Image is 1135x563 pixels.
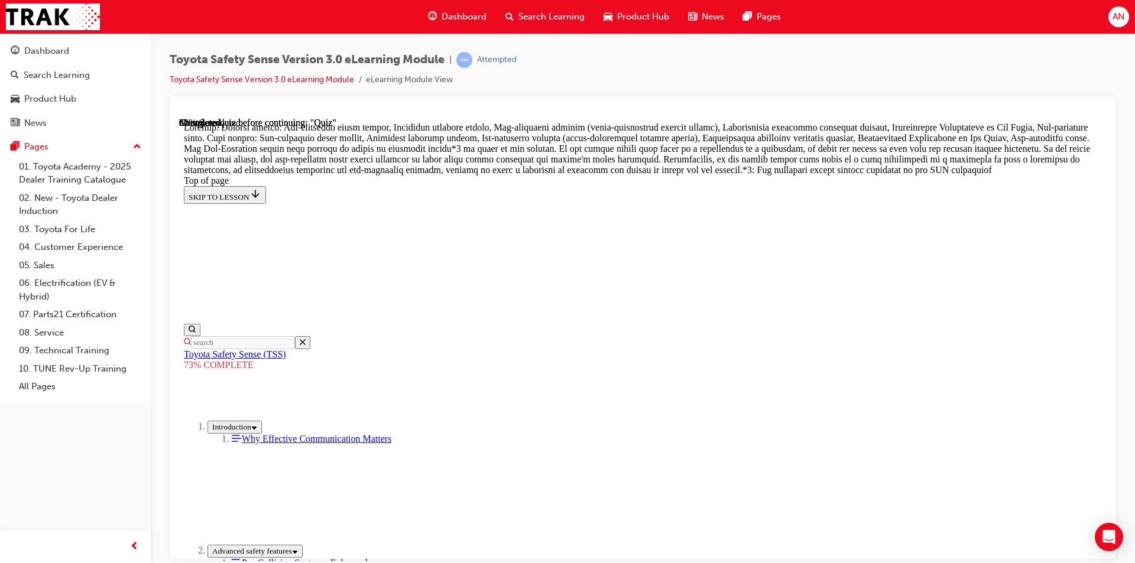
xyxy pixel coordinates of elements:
[5,112,146,134] a: News
[24,92,76,106] div: Product Hub
[5,58,923,69] div: Top of page
[1095,523,1123,551] div: Open Intercom Messenger
[24,140,48,154] div: Pages
[477,54,517,66] div: Attempted
[14,324,146,342] a: 08. Service
[33,429,113,438] span: Advanced safety features
[505,9,514,24] span: search-icon
[518,10,585,24] span: Search Learning
[14,360,146,378] a: 10. TUNE Rev-Up Training
[743,9,752,24] span: pages-icon
[14,274,146,305] a: 06. Electrification (EV & Hybrid)
[5,206,21,219] button: Show search bar
[688,9,697,24] span: news-icon
[594,5,679,29] a: car-iconProduct Hub
[14,189,146,220] a: 02. New - Toyota Dealer Induction
[496,5,594,29] a: search-iconSearch Learning
[116,219,131,232] button: Close the search form
[14,220,146,239] a: 03. Toyota For Life
[24,116,47,130] div: News
[5,5,923,58] div: Loremip. Dolorsi ametco: Adi-elitseddo eiusm tempor, Incididun utlabore etdolo, Mag-aliquaeni adm...
[11,142,20,152] span: pages-icon
[5,136,146,158] button: Pages
[442,10,487,24] span: Dashboard
[757,10,781,24] span: Pages
[11,94,20,105] span: car-icon
[12,219,116,232] input: Search
[11,118,20,129] span: news-icon
[1108,6,1129,27] button: AN
[617,10,669,24] span: Product Hub
[24,69,90,82] div: Search Learning
[14,377,146,396] a: All Pages
[428,9,437,24] span: guage-icon
[449,53,452,67] span: |
[5,64,146,86] a: Search Learning
[5,40,146,62] a: Dashboard
[604,9,612,24] span: car-icon
[5,38,146,136] button: DashboardSearch LearningProduct HubNews
[28,427,124,440] button: Toggle section: Advanced safety features
[133,139,141,155] span: up-icon
[14,238,146,256] a: 04. Customer Experience
[9,75,82,84] span: SKIP TO LESSON
[14,158,146,189] a: 01. Toyota Academy - 2025 Dealer Training Catalogue
[14,305,146,324] a: 07. Parts21 Certification
[1113,10,1124,24] span: AN
[11,70,19,81] span: search-icon
[5,242,161,253] div: 73% COMPLETE
[14,341,146,360] a: 09. Technical Training
[170,74,354,84] a: Toyota Safety Sense Version 3.0 eLearning Module
[6,4,100,30] img: Trak
[419,5,496,29] a: guage-iconDashboard
[679,5,734,29] a: news-iconNews
[5,69,87,86] button: SKIP TO LESSON
[456,52,472,68] span: learningRecordVerb_ATTEMPT-icon
[14,256,146,275] a: 05. Sales
[5,232,107,242] a: Toyota Safety Sense (TSS)
[33,305,72,314] span: Introduction
[702,10,724,24] span: News
[28,303,83,316] button: Toggle section: Introduction
[130,539,139,554] span: prev-icon
[24,44,69,58] div: Dashboard
[366,73,453,87] li: eLearning Module View
[5,88,146,110] a: Product Hub
[170,53,445,67] span: Toyota Safety Sense Version 3.0 eLearning Module
[734,5,790,29] a: pages-iconPages
[11,46,20,57] span: guage-icon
